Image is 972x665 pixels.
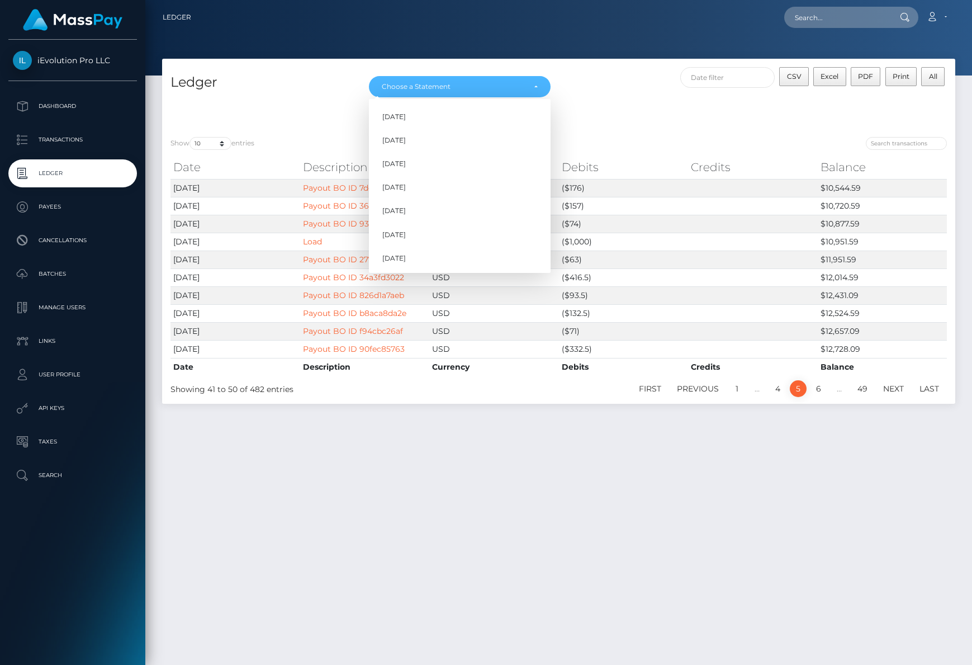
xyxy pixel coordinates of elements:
a: Payout BO ID 34a3fd3022 [303,272,404,282]
a: Payout BO ID 7dd66ab07c [303,183,406,193]
th: Balance [818,358,947,376]
p: User Profile [13,366,132,383]
input: Search transactions [866,137,947,150]
button: PDF [851,67,881,86]
td: [DATE] [170,268,300,286]
th: Debits [559,358,689,376]
td: [DATE] [170,304,300,322]
td: ($1,000) [559,233,689,251]
a: Payout BO ID 935f0d731a [303,219,402,229]
th: Credits [688,358,818,376]
td: ($332.5) [559,340,689,358]
a: 49 [851,380,874,397]
img: MassPay Logo [23,9,122,31]
a: User Profile [8,361,137,389]
a: Ledger [8,159,137,187]
span: iEvolution Pro LLC [8,55,137,65]
td: USD [429,340,559,358]
a: Search [8,461,137,489]
a: Manage Users [8,294,137,322]
td: USD [429,286,559,304]
td: [DATE] [170,251,300,268]
button: Choose a Statement [369,76,551,97]
p: Ledger [13,165,132,182]
td: [DATE] [170,233,300,251]
a: 6 [810,380,827,397]
a: Last [913,380,945,397]
span: Print [893,72,909,81]
p: Manage Users [13,299,132,316]
a: Payout BO ID f94cbc26af [303,326,403,336]
th: Currency [429,358,559,376]
td: [DATE] [170,197,300,215]
td: $11,951.59 [818,251,947,268]
td: $12,524.59 [818,304,947,322]
button: CSV [779,67,809,86]
a: Load [303,237,322,247]
select: Showentries [189,137,231,150]
td: [DATE] [170,322,300,340]
button: Print [885,67,917,86]
a: Previous [671,380,725,397]
img: iEvolution Pro LLC [13,51,32,70]
td: ($71) [559,322,689,340]
a: First [633,380,667,397]
a: Ledger [163,6,191,29]
button: Excel [813,67,846,86]
td: USD [429,304,559,322]
td: [DATE] [170,340,300,358]
a: Payout BO ID 90fec85763 [303,344,405,354]
label: Show entries [170,137,254,150]
a: Payees [8,193,137,221]
th: Description [300,156,430,178]
button: All [921,67,945,86]
a: Cancellations [8,227,137,254]
td: $10,720.59 [818,197,947,215]
span: [DATE] [382,159,406,169]
span: [DATE] [382,182,406,192]
td: [DATE] [170,179,300,197]
p: Batches [13,266,132,282]
a: Next [877,380,910,397]
a: Payout BO ID 363a5b7afa [303,201,403,211]
td: ($416.5) [559,268,689,286]
span: PDF [858,72,873,81]
td: $12,728.09 [818,340,947,358]
td: [DATE] [170,286,300,304]
span: [DATE] [382,206,406,216]
a: 1 [728,380,745,397]
a: 5 [790,380,807,397]
td: ($63) [559,251,689,268]
p: Cancellations [13,232,132,249]
span: CSV [787,72,802,81]
a: 4 [769,380,786,397]
h4: Ledger [170,73,352,92]
td: ($132.5) [559,304,689,322]
span: [DATE] [382,230,406,240]
input: Search... [784,7,889,28]
a: Transactions [8,126,137,154]
th: Date [170,358,300,376]
td: $12,657.09 [818,322,947,340]
td: $10,951.59 [818,233,947,251]
a: API Keys [8,394,137,422]
td: [DATE] [170,215,300,233]
span: [DATE] [382,112,406,122]
td: ($157) [559,197,689,215]
p: Dashboard [13,98,132,115]
span: [DATE] [382,135,406,145]
p: API Keys [13,400,132,417]
td: ($93.5) [559,286,689,304]
th: Debits [559,156,689,178]
span: All [929,72,937,81]
a: Taxes [8,428,137,456]
th: Credits [688,156,818,178]
p: Payees [13,199,132,215]
p: Search [13,467,132,484]
p: Transactions [13,131,132,148]
td: $10,544.59 [818,179,947,197]
a: Payout BO ID b8aca8da2e [303,308,406,318]
div: Showing 41 to 50 of 482 entries [170,379,484,395]
a: Payout BO ID 826d1a7aeb [303,290,404,300]
a: Links [8,327,137,355]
